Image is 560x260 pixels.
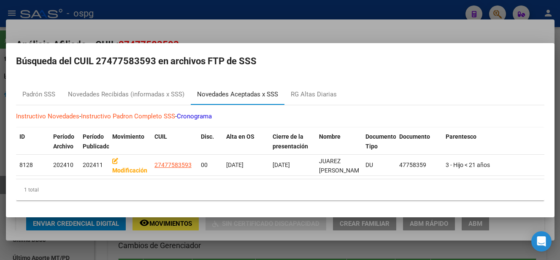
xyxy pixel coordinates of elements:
[112,133,144,140] span: Movimiento
[223,128,269,165] datatable-header-cell: Alta en OS
[269,128,316,165] datatable-header-cell: Cierre de la presentación
[399,133,430,140] span: Documento
[316,128,362,165] datatable-header-cell: Nombre
[53,161,73,168] span: 202410
[442,128,544,165] datatable-header-cell: Parentesco
[19,161,33,168] span: 8128
[399,160,439,170] div: 47758359
[201,133,214,140] span: Disc.
[112,158,147,174] strong: Modificación
[83,133,110,150] span: Período Publicado
[446,133,476,140] span: Parentesco
[201,160,219,170] div: 00
[16,53,544,69] h2: Búsqueda del CUIL 27477583593 en archivos FTP de SSS
[362,128,396,165] datatable-header-cell: Documento Tipo
[197,128,223,165] datatable-header-cell: Disc.
[83,161,103,168] span: 202411
[109,128,151,165] datatable-header-cell: Movimiento
[16,112,79,120] a: Instructivo Novedades
[154,133,167,140] span: CUIL
[319,133,341,140] span: Nombre
[19,133,25,140] span: ID
[365,133,396,150] span: Documento Tipo
[226,133,254,140] span: Alta en OS
[197,90,278,99] div: Novedades Aceptadas x SSS
[273,133,308,150] span: Cierre de la presentación
[68,90,184,99] div: Novedades Recibidas (informadas x SSS)
[177,112,212,120] a: Cronograma
[50,128,79,165] datatable-header-cell: Período Archivo
[79,128,109,165] datatable-header-cell: Período Publicado
[291,90,337,99] div: RG Altas Diarias
[16,112,544,121] p: - -
[81,112,175,120] a: Instructivo Padron Completo SSS
[154,161,192,168] span: 27477583593
[273,161,290,168] span: [DATE]
[151,128,197,165] datatable-header-cell: CUIL
[531,231,552,252] div: Open Intercom Messenger
[16,128,50,165] datatable-header-cell: ID
[226,161,243,168] span: [DATE]
[319,158,364,174] span: JUAREZ [PERSON_NAME]
[446,161,490,168] span: 3 - Hijo < 21 años
[396,128,442,165] datatable-header-cell: Documento
[22,90,55,99] div: Padrón SSS
[365,160,392,170] div: DU
[53,133,74,150] span: Período Archivo
[16,179,544,200] div: 1 total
